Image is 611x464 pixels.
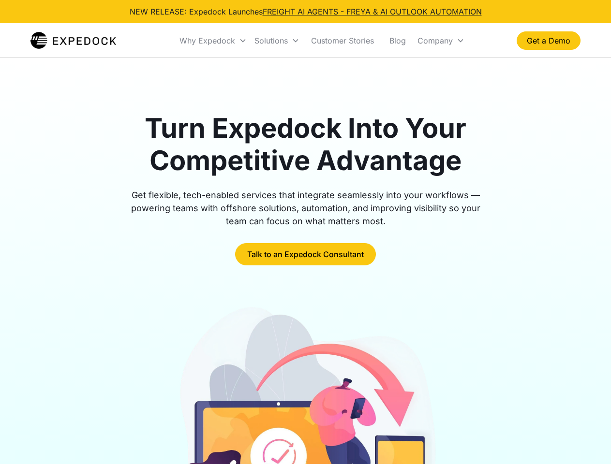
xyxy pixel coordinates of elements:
[517,31,581,50] a: Get a Demo
[30,31,116,50] img: Expedock Logo
[263,7,482,16] a: FREIGHT AI AGENTS - FREYA & AI OUTLOOK AUTOMATION
[30,31,116,50] a: home
[251,24,303,57] div: Solutions
[563,418,611,464] iframe: Chat Widget
[414,24,468,57] div: Company
[120,188,492,228] div: Get flexible, tech-enabled services that integrate seamlessly into your workflows — powering team...
[176,24,251,57] div: Why Expedock
[235,243,376,265] a: Talk to an Expedock Consultant
[417,36,453,45] div: Company
[303,24,382,57] a: Customer Stories
[120,112,492,177] h1: Turn Expedock Into Your Competitive Advantage
[254,36,288,45] div: Solutions
[130,6,482,17] div: NEW RELEASE: Expedock Launches
[382,24,414,57] a: Blog
[179,36,235,45] div: Why Expedock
